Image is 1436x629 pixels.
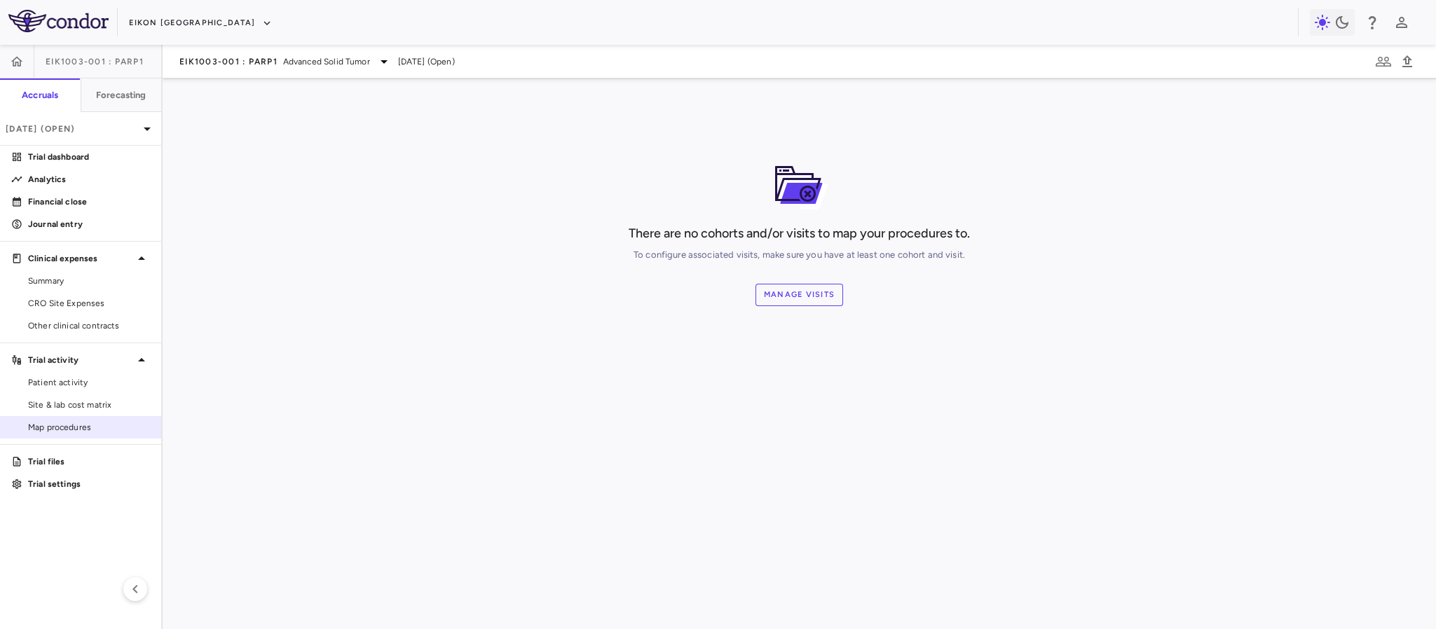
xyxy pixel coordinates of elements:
h6: There are no cohorts and/or visits to map your procedures to. [629,224,970,243]
p: [DATE] (Open) [6,123,139,135]
span: Summary [28,275,150,287]
span: EIK1003-001 : PARP1 [46,56,144,67]
p: Trial activity [28,354,133,366]
span: [DATE] (Open) [398,55,455,68]
p: Trial dashboard [28,151,150,163]
span: Patient activity [28,376,150,389]
p: Journal entry [28,218,150,230]
p: Trial files [28,455,150,468]
p: Trial settings [28,478,150,490]
span: Map procedures [28,421,150,434]
span: Advanced Solid Tumor [283,55,370,68]
p: Analytics [28,173,150,186]
span: Other clinical contracts [28,319,150,332]
p: Clinical expenses [28,252,133,265]
span: Site & lab cost matrix [28,399,150,411]
p: Financial close [28,195,150,208]
button: Manage Visits [755,284,843,306]
button: Eikon [GEOGRAPHIC_DATA] [129,12,272,34]
h6: Forecasting [96,89,146,102]
img: logo-full-SnFGN8VE.png [8,10,109,32]
p: To configure associated visits, make sure you have at least one cohort and visit. [634,249,965,261]
span: CRO Site Expenses [28,297,150,310]
h6: Accruals [22,89,58,102]
span: EIK1003-001 : PARP1 [179,56,278,67]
